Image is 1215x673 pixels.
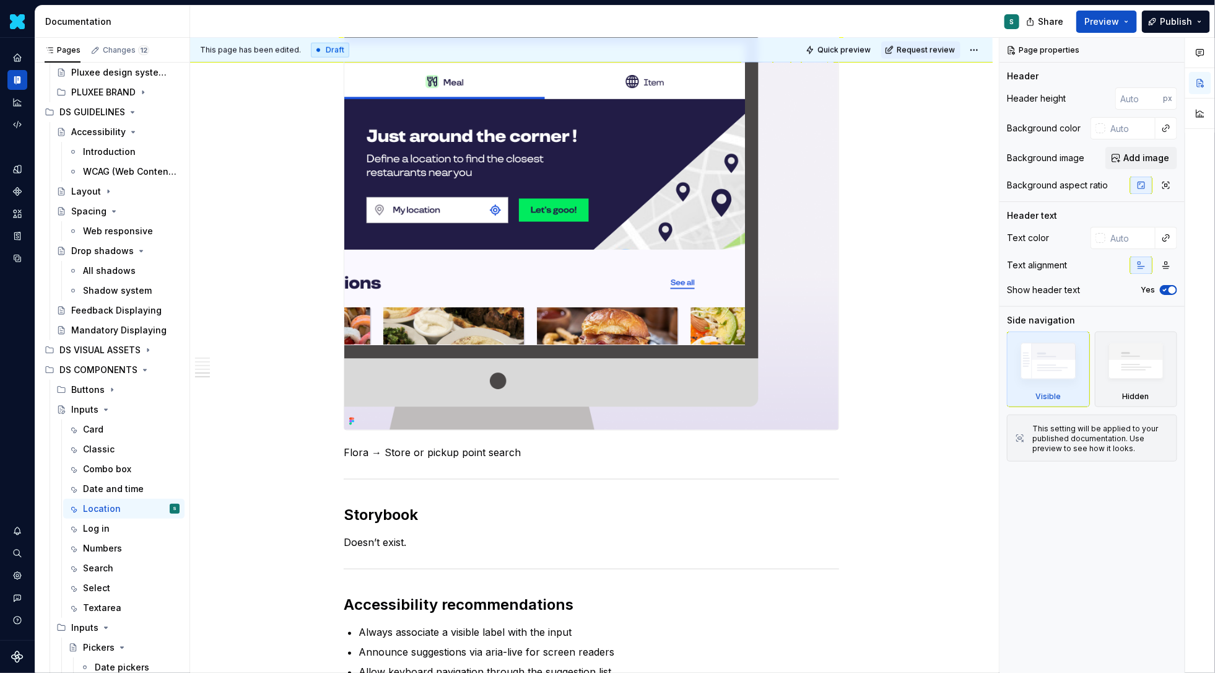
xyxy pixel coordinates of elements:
[173,503,176,515] div: S
[1038,15,1063,28] span: Share
[63,598,185,618] a: Textarea
[1032,424,1169,454] div: This setting will be applied to your published documentation. Use preview to see how it looks.
[1007,284,1080,296] div: Show header text
[7,204,27,224] a: Assets
[802,42,876,59] button: Quick preview
[7,588,27,608] button: Contact support
[40,340,185,360] div: DS VISUAL ASSETS
[83,562,113,574] div: Search
[1007,122,1081,134] div: Background color
[45,15,185,28] div: Documentation
[63,519,185,539] a: Log in
[1035,392,1061,402] div: Visible
[51,400,185,420] a: Inputs
[71,324,167,336] div: Mandatory Displaying
[83,522,110,535] div: Log in
[1160,15,1192,28] span: Publish
[897,45,955,55] span: Request review
[71,245,134,257] div: Drop shadows
[83,602,121,614] div: Textarea
[7,543,27,563] div: Search ⌘K
[71,403,98,416] div: Inputs
[7,92,27,112] div: Analytics
[1007,152,1084,164] div: Background image
[1020,11,1071,33] button: Share
[51,320,185,340] a: Mandatory Displaying
[63,162,185,182] a: WCAG (Web Content Accessibility Guidelines)
[1123,152,1169,164] span: Add image
[1007,92,1066,105] div: Header height
[7,226,27,246] a: Storybook stories
[311,43,349,58] div: Draft
[71,304,162,317] div: Feedback Displaying
[344,596,839,615] h2: Accessibility recommendations
[83,225,153,237] div: Web responsive
[71,384,105,396] div: Buttons
[83,165,177,178] div: WCAG (Web Content Accessibility Guidelines)
[63,539,185,558] a: Numbers
[45,45,81,55] div: Pages
[7,48,27,68] a: Home
[10,14,25,29] img: 8442b5b3-d95e-456d-8131-d61e917d6403.png
[83,463,131,475] div: Combo box
[83,582,110,594] div: Select
[83,423,103,436] div: Card
[1115,87,1163,110] input: Auto
[83,483,144,495] div: Date and time
[881,42,960,59] button: Request review
[1105,227,1156,249] input: Auto
[51,63,185,82] a: Pluxee design system documentation
[817,45,871,55] span: Quick preview
[63,578,185,598] a: Select
[63,142,185,162] a: Introduction
[1095,332,1178,407] div: Hidden
[1141,285,1155,295] label: Yes
[40,102,185,122] div: DS GUIDELINES
[1007,314,1075,327] div: Side navigation
[1007,70,1039,82] div: Header
[200,45,301,55] span: This page has been edited.
[7,566,27,586] a: Settings
[344,506,839,526] h2: Storybook
[7,70,27,90] div: Documentation
[51,82,185,102] div: PLUXEE BRAND
[359,645,839,660] p: Announce suggestions via aria-live for screen readers
[1076,11,1137,33] button: Preview
[83,503,121,515] div: Location
[138,45,149,55] span: 12
[51,380,185,400] div: Buttons
[1007,232,1049,244] div: Text color
[63,479,185,499] a: Date and time
[1163,94,1172,103] p: px
[51,182,185,201] a: Layout
[344,446,839,460] p: Flora → Store or pickup point search
[1007,179,1108,191] div: Background aspect ratio
[83,542,122,555] div: Numbers
[11,651,24,663] svg: Supernova Logo
[40,360,185,380] div: DS COMPONENTS
[83,284,152,297] div: Shadow system
[63,281,185,301] a: Shadow system
[63,439,185,459] a: Classic
[7,115,27,134] a: Code automation
[83,641,115,654] div: Pickers
[59,364,137,376] div: DS COMPONENTS
[63,420,185,439] a: Card
[7,521,27,541] button: Notifications
[83,265,136,277] div: All shadows
[59,106,125,118] div: DS GUIDELINES
[63,499,185,519] a: LocationS
[359,625,839,640] p: Always associate a visible label with the input
[63,261,185,281] a: All shadows
[51,241,185,261] a: Drop shadows
[71,622,98,634] div: Inputs
[7,249,27,268] a: Data sources
[71,66,173,79] div: Pluxee design system documentation
[7,159,27,179] a: Design tokens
